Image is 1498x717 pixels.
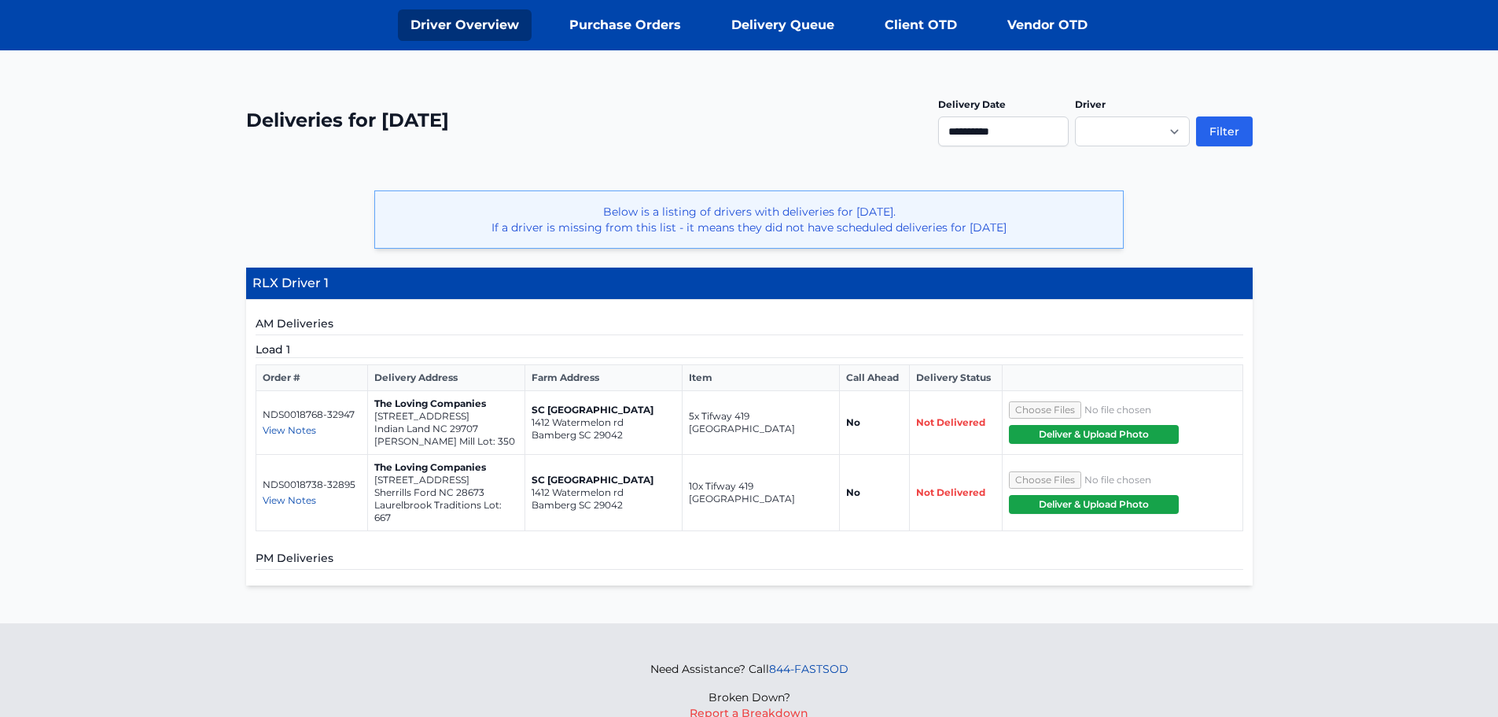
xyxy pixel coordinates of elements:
[263,408,362,421] p: NDS0018768-32947
[872,9,970,41] a: Client OTD
[650,661,848,677] p: Need Assistance? Call
[840,365,910,391] th: Call Ahead
[256,550,1243,570] h5: PM Deliveries
[246,268,1253,300] h4: RLX Driver 1
[256,316,1243,335] h5: AM Deliveries
[916,486,985,498] span: Not Delivered
[532,486,675,499] p: 1412 Watermelon rd
[532,499,675,512] p: Bamberg SC 29042
[683,391,840,455] td: 5x Tifway 419 [GEOGRAPHIC_DATA]
[398,9,532,41] a: Driver Overview
[532,404,675,416] p: SC [GEOGRAPHIC_DATA]
[246,108,449,133] h2: Deliveries for [DATE]
[909,365,1002,391] th: Delivery Status
[1009,495,1179,514] button: Deliver & Upload Photo
[846,416,860,428] strong: No
[374,499,518,524] p: Laurelbrook Traditions Lot: 667
[769,662,848,676] a: 844-FASTSOD
[374,410,518,423] p: [STREET_ADDRESS]
[683,455,840,531] td: 10x Tifway 419 [GEOGRAPHIC_DATA]
[263,424,316,436] span: View Notes
[995,9,1100,41] a: Vendor OTD
[374,423,518,435] p: Indian Land NC 29707
[938,98,1006,110] label: Delivery Date
[525,365,683,391] th: Farm Address
[263,494,316,506] span: View Notes
[256,365,368,391] th: Order #
[374,474,518,486] p: [STREET_ADDRESS]
[374,435,518,448] p: [PERSON_NAME] Mill Lot: 350
[374,397,518,410] p: The Loving Companies
[719,9,847,41] a: Delivery Queue
[256,342,1243,358] h5: Load 1
[1196,116,1253,146] button: Filter
[650,689,848,705] p: Broken Down?
[388,204,1110,235] p: Below is a listing of drivers with deliveries for [DATE]. If a driver is missing from this list -...
[532,429,675,442] p: Bamberg SC 29042
[846,486,860,498] strong: No
[532,416,675,429] p: 1412 Watermelon rd
[368,365,525,391] th: Delivery Address
[1009,425,1179,444] button: Deliver & Upload Photo
[374,461,518,474] p: The Loving Companies
[557,9,694,41] a: Purchase Orders
[532,474,675,486] p: SC [GEOGRAPHIC_DATA]
[683,365,840,391] th: Item
[1075,98,1106,110] label: Driver
[263,479,362,491] p: NDS0018738-32895
[916,416,985,428] span: Not Delivered
[374,486,518,499] p: Sherrills Ford NC 28673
